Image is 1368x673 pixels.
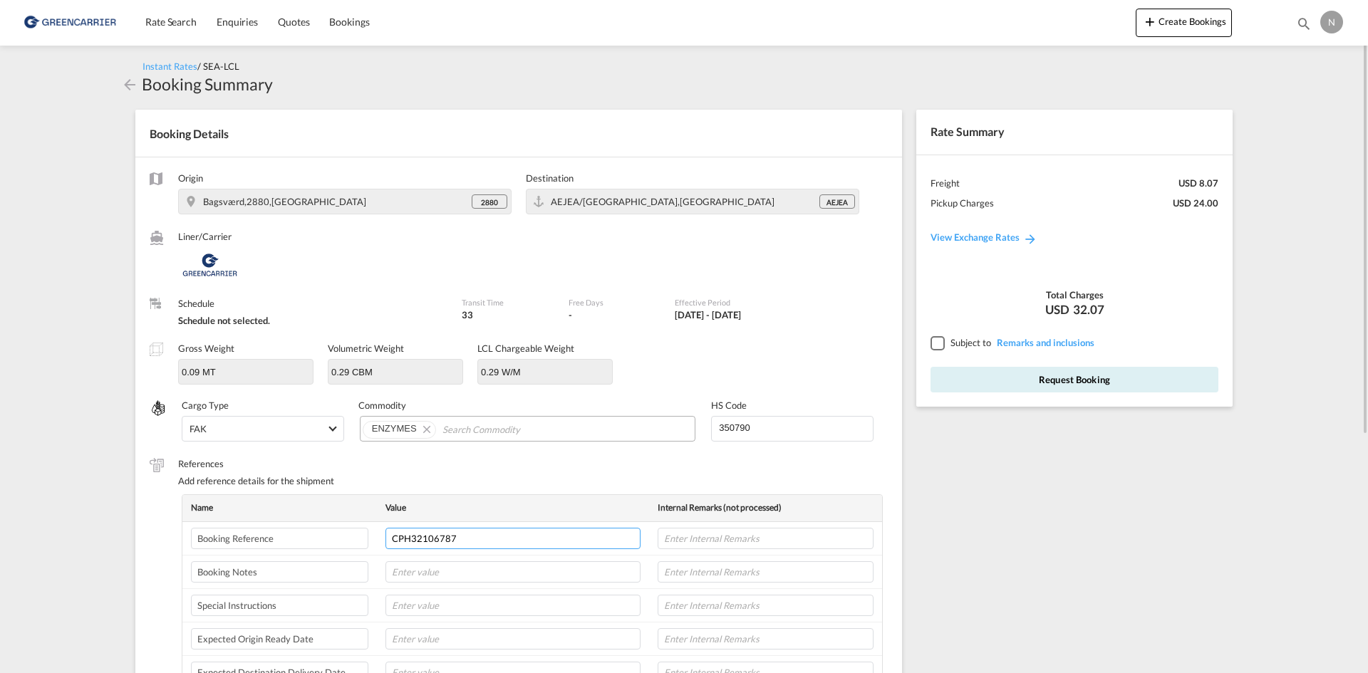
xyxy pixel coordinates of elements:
[150,231,164,245] md-icon: /assets/icons/custom/liner-aaa8ad.svg
[675,297,802,308] label: Effective Period
[191,628,368,649] input: Enter label
[197,61,239,72] span: / SEA-LCL
[385,628,641,649] input: Enter value
[142,73,273,95] div: Booking Summary
[931,367,1218,392] button: Request Booking
[191,561,368,583] input: Enter label
[993,337,1094,348] span: REMARKSINCLUSIONS
[649,495,882,521] th: Internal Remarks (not processed)
[481,197,498,207] span: 2880
[190,423,207,434] div: FAK
[191,528,368,549] input: Enter label
[182,399,344,412] label: Cargo Type
[442,418,573,441] input: Chips input.
[372,423,417,434] span: ENZYMES
[178,343,234,354] label: Gross Weight
[329,16,369,28] span: Bookings
[1178,177,1218,189] div: USD 8.07
[217,16,258,28] span: Enquiries
[462,308,554,321] div: 33
[675,308,741,321] div: 01 Jul 2025 - 30 Sep 2025
[1141,13,1159,30] md-icon: icon-plus 400-fg
[178,172,512,184] label: Origin
[1320,11,1343,33] div: N
[1136,9,1232,37] button: icon-plus 400-fgCreate Bookings
[658,561,874,583] input: Enter Internal Remarks
[1296,16,1312,37] div: icon-magnify
[182,416,344,442] md-select: Select Cargo type: FAK
[178,457,888,470] label: References
[121,73,142,95] div: icon-arrow-left
[658,628,874,649] input: Enter Internal Remarks
[931,197,994,209] div: Pickup Charges
[414,422,435,436] button: Remove ENZYMES
[178,474,888,487] div: Add reference details for the shipment
[372,422,420,436] div: ENZYMES. Press delete to remove this chip.
[385,595,641,616] input: Enter value
[462,297,554,308] label: Transit Time
[191,595,368,616] input: Enter label
[145,16,197,28] span: Rate Search
[328,343,404,354] label: Volumetric Weight
[569,308,572,321] div: -
[360,416,696,442] md-chips-wrap: Chips container. Use arrow keys to select chips.
[931,288,1218,301] div: Total Charges
[931,301,1218,318] div: USD
[150,127,229,140] span: Booking Details
[477,343,574,354] label: LCL Chargeable Weight
[950,337,991,348] span: Subject to
[717,417,873,438] input: Enter HS Code
[916,110,1233,154] div: Rate Summary
[569,297,660,308] label: Free Days
[377,495,649,521] th: Value
[711,399,874,412] label: HS Code
[142,61,197,72] span: Instant Rates
[203,196,366,207] span: Bagsværd,2880,Denmark
[931,177,960,189] div: Freight
[551,196,774,207] span: AEJEA/Jebel Ali,Middle East
[658,595,874,616] input: Enter Internal Remarks
[1073,301,1104,318] span: 32.07
[182,495,377,521] th: Name
[916,217,1052,257] a: View Exchange Rates
[21,6,118,38] img: b0b18ec08afe11efb1d4932555f5f09d.png
[385,528,641,549] input: Enter value
[1296,16,1312,31] md-icon: icon-magnify
[178,247,242,283] img: Greencarrier Consolidators
[178,314,447,327] div: Schedule not selected.
[819,194,855,209] div: AEJEA
[658,528,874,549] input: Enter Internal Remarks
[358,399,698,412] label: Commodity
[278,16,309,28] span: Quotes
[178,230,447,243] label: Liner/Carrier
[385,561,641,583] input: Enter value
[1023,231,1037,246] md-icon: icon-arrow-right
[178,247,447,283] div: Greencarrier Consolidators
[178,297,447,310] label: Schedule
[121,76,138,93] md-icon: icon-arrow-left
[1173,197,1218,209] div: USD 24.00
[526,172,859,184] label: Destination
